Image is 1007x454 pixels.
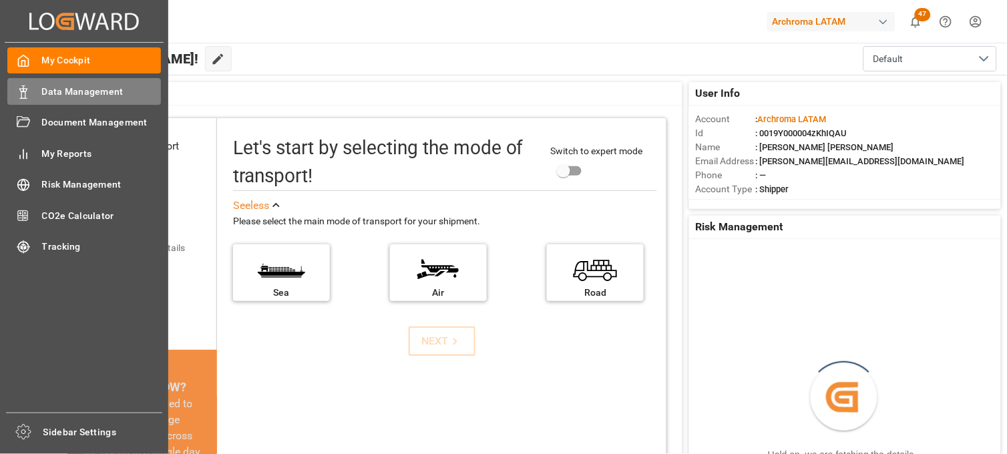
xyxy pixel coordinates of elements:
span: Tracking [42,240,162,254]
span: CO2e Calculator [42,209,162,223]
span: : — [756,170,767,180]
span: Archroma LATAM [758,114,827,124]
span: My Cockpit [42,53,162,67]
a: Data Management [7,78,161,104]
a: CO2e Calculator [7,202,161,228]
span: Sidebar Settings [43,425,163,439]
div: NEXT [421,333,462,349]
a: My Cockpit [7,47,161,73]
span: Account [696,112,756,126]
div: Let's start by selecting the mode of transport! [233,134,538,190]
button: Help Center [931,7,961,37]
div: Archroma LATAM [767,12,895,31]
span: : [PERSON_NAME][EMAIL_ADDRESS][DOMAIN_NAME] [756,156,965,166]
span: : Shipper [756,184,789,194]
span: Risk Management [42,178,162,192]
span: Id [696,126,756,140]
span: Email Address [696,154,756,168]
button: open menu [863,46,997,71]
span: : [PERSON_NAME] [PERSON_NAME] [756,142,894,152]
span: Name [696,140,756,154]
span: Risk Management [696,219,783,235]
span: Account Type [696,182,756,196]
span: User Info [696,85,741,101]
span: Data Management [42,85,162,99]
div: Sea [240,286,323,300]
span: My Reports [42,147,162,161]
div: See less [233,198,269,214]
span: : [756,114,827,124]
span: Document Management [42,116,162,130]
span: : 0019Y000004zKhIQAU [756,128,847,138]
div: Road [554,286,637,300]
span: Default [873,52,903,66]
div: Air [397,286,480,300]
a: Risk Management [7,172,161,198]
a: Document Management [7,109,161,136]
a: My Reports [7,140,161,166]
span: Hello [PERSON_NAME]! [55,46,198,71]
button: Archroma LATAM [767,9,901,34]
button: show 47 new notifications [901,7,931,37]
span: Phone [696,168,756,182]
button: NEXT [409,326,475,356]
span: Switch to expert mode [551,146,643,156]
a: Tracking [7,234,161,260]
div: Please select the main mode of transport for your shipment. [233,214,657,230]
span: 47 [915,8,931,21]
